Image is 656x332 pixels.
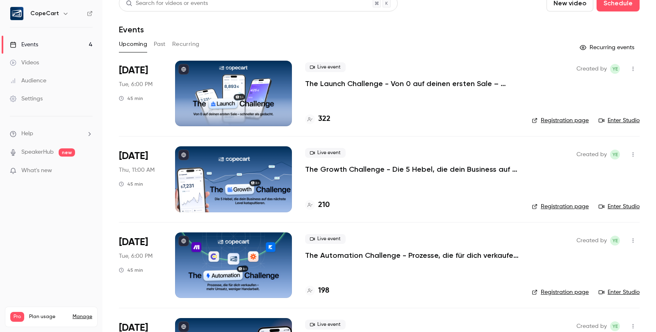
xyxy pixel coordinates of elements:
[73,314,92,320] a: Manage
[10,59,39,67] div: Videos
[154,38,166,51] button: Past
[318,114,330,125] h4: 322
[119,38,147,51] button: Upcoming
[10,41,38,49] div: Events
[318,285,329,296] h4: 198
[21,148,54,157] a: SpeakerHub
[29,314,68,320] span: Plan usage
[10,312,24,322] span: Pro
[21,130,33,138] span: Help
[119,95,143,102] div: 45 min
[305,320,346,330] span: Live event
[305,114,330,125] a: 322
[119,146,162,212] div: Oct 2 Thu, 11:00 AM (Europe/Berlin)
[613,236,618,246] span: YE
[613,321,618,331] span: YE
[119,267,143,273] div: 45 min
[21,166,52,175] span: What's new
[576,41,640,54] button: Recurring events
[305,285,329,296] a: 198
[532,202,589,211] a: Registration page
[119,150,148,163] span: [DATE]
[119,166,155,174] span: Thu, 11:00 AM
[10,95,43,103] div: Settings
[30,9,59,18] h6: CopeCart
[119,236,148,249] span: [DATE]
[576,150,607,159] span: Created by
[610,321,620,331] span: Yasamin Esfahani
[119,64,148,77] span: [DATE]
[532,116,589,125] a: Registration page
[119,181,143,187] div: 45 min
[305,148,346,158] span: Live event
[305,200,330,211] a: 210
[172,38,200,51] button: Recurring
[305,250,519,260] a: The Automation Challenge - Prozesse, die für dich verkaufen – mehr Umsatz, weniger Handarbeit
[305,164,519,174] a: The Growth Challenge - Die 5 Hebel, die dein Business auf das nächste Level katapultieren
[119,25,144,34] h1: Events
[610,64,620,74] span: Yasamin Esfahani
[576,64,607,74] span: Created by
[10,130,93,138] li: help-dropdown-opener
[613,64,618,74] span: YE
[576,321,607,331] span: Created by
[119,232,162,298] div: Oct 7 Tue, 6:00 PM (Europe/Berlin)
[10,77,46,85] div: Audience
[10,7,23,20] img: CopeCart
[119,80,153,89] span: Tue, 6:00 PM
[119,252,153,260] span: Tue, 6:00 PM
[599,116,640,125] a: Enter Studio
[576,236,607,246] span: Created by
[599,288,640,296] a: Enter Studio
[532,288,589,296] a: Registration page
[610,150,620,159] span: Yasamin Esfahani
[119,61,162,126] div: Sep 30 Tue, 6:00 PM (Europe/Berlin)
[59,148,75,157] span: new
[599,202,640,211] a: Enter Studio
[318,200,330,211] h4: 210
[305,79,519,89] a: The Launch Challenge - Von 0 auf deinen ersten Sale – schneller als gedacht
[613,150,618,159] span: YE
[305,62,346,72] span: Live event
[610,236,620,246] span: Yasamin Esfahani
[305,234,346,244] span: Live event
